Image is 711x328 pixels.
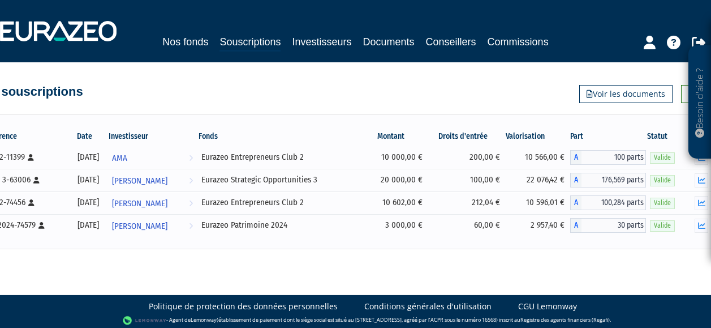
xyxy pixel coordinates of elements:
td: 10 596,01 € [506,191,570,214]
span: [PERSON_NAME] [112,216,167,237]
div: Eurazeo Patrimoine 2024 [201,219,356,231]
span: 176,569 parts [581,173,646,188]
div: A - Eurazeo Patrimoine 2024 [570,218,646,233]
a: Conditions générales d'utilisation [364,301,492,312]
a: Politique de protection des données personnelles [149,301,338,312]
th: Montant [360,127,428,146]
span: [PERSON_NAME] [112,171,167,191]
th: Valorisation [506,127,570,146]
td: 60,00 € [428,214,506,237]
span: A [570,150,581,165]
i: Voir l'investisseur [189,216,193,237]
div: Eurazeo Entrepreneurs Club 2 [201,197,356,208]
span: A [570,173,581,188]
div: A - Eurazeo Entrepreneurs Club 2 [570,195,646,210]
span: [PERSON_NAME] [112,193,167,214]
div: [DATE] [73,174,104,186]
i: [Français] Personne physique [33,177,40,184]
i: Voir l'investisseur [189,193,193,214]
div: A - Eurazeo Strategic Opportunities 3 [570,173,646,188]
div: Eurazeo Strategic Opportunities 3 [201,174,356,186]
span: A [570,218,581,233]
a: Nos fonds [162,34,208,50]
a: Registre des agents financiers (Regafi) [520,317,610,324]
span: AMA [112,148,127,169]
td: 212,04 € [428,191,506,214]
td: 22 076,42 € [506,169,570,191]
a: Lemonway [191,317,217,324]
span: A [570,195,581,210]
td: 200,00 € [428,146,506,169]
div: [DATE] [73,197,104,208]
td: 20 000,00 € [360,169,428,191]
span: 30 parts [581,218,646,233]
th: Fonds [197,127,360,146]
div: A - Eurazeo Entrepreneurs Club 2 [570,150,646,165]
a: Investisseurs [292,34,351,50]
td: 3 000,00 € [360,214,428,237]
th: Investisseur [107,127,197,146]
a: Souscriptions [219,34,281,52]
div: - Agent de (établissement de paiement dont le siège social est situé au [STREET_ADDRESS], agréé p... [11,315,700,326]
a: [PERSON_NAME] [107,191,197,214]
img: logo-lemonway.png [123,315,166,326]
a: Commissions [488,34,549,50]
span: Valide [650,220,675,231]
div: Eurazeo Entrepreneurs Club 2 [201,151,356,163]
td: 10 000,00 € [360,146,428,169]
span: Valide [650,198,675,208]
p: Besoin d'aide ? [693,52,706,154]
a: CGU Lemonway [518,301,577,312]
i: Voir l'investisseur [189,171,193,191]
td: 10 566,00 € [506,146,570,169]
th: Part [570,127,646,146]
a: Documents [363,34,415,50]
i: [Français] Personne physique [28,154,34,161]
a: Conseillers [426,34,476,50]
span: Valide [650,152,675,163]
span: 100 parts [581,150,646,165]
td: 2 957,40 € [506,214,570,237]
th: Droits d'entrée [428,127,506,146]
i: Voir l'investisseur [189,148,193,169]
a: [PERSON_NAME] [107,214,197,237]
span: Valide [650,175,675,186]
th: Date [69,127,107,146]
span: 100,284 parts [581,195,646,210]
div: [DATE] [73,219,104,231]
a: [PERSON_NAME] [107,169,197,191]
a: AMA [107,146,197,169]
i: [Français] Personne physique [28,199,35,206]
i: [Français] Personne physique [38,222,45,229]
td: 10 602,00 € [360,191,428,214]
td: 100,00 € [428,169,506,191]
th: Statut [646,127,689,146]
a: Voir les documents [579,85,673,103]
div: [DATE] [73,151,104,163]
